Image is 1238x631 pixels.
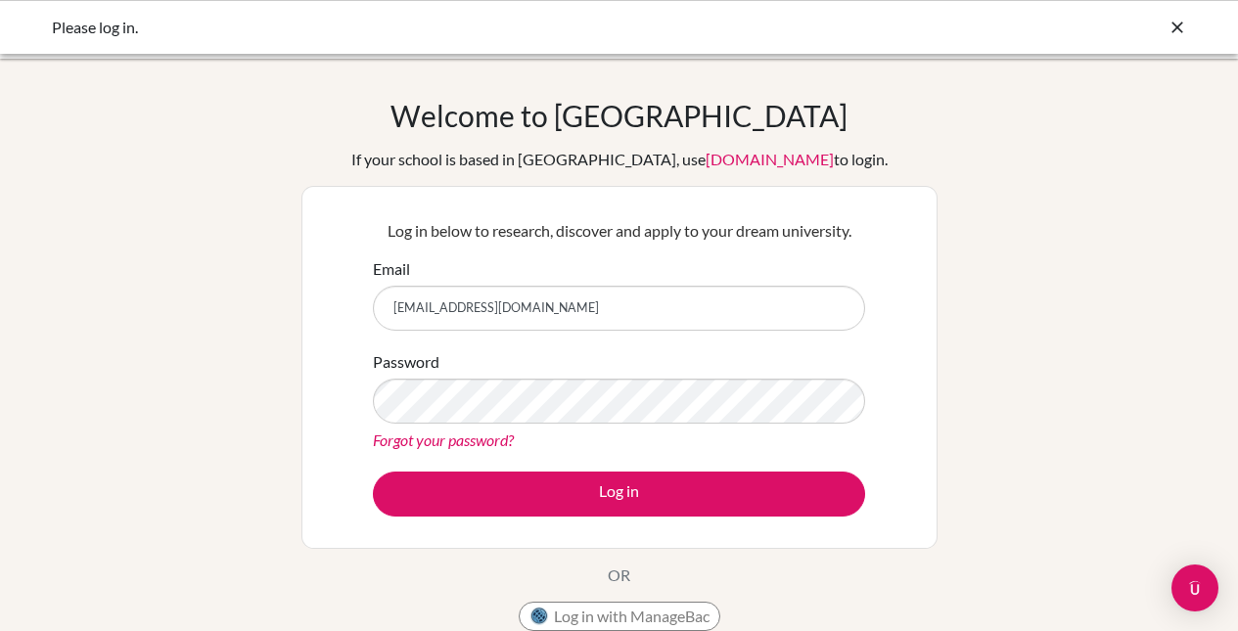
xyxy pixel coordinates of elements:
[373,430,514,449] a: Forgot your password?
[373,472,865,517] button: Log in
[390,98,848,133] h1: Welcome to [GEOGRAPHIC_DATA]
[52,16,894,39] div: Please log in.
[351,148,888,171] div: If your school is based in [GEOGRAPHIC_DATA], use to login.
[373,350,439,374] label: Password
[373,257,410,281] label: Email
[608,563,630,587] p: OR
[373,219,865,243] p: Log in below to research, discover and apply to your dream university.
[706,150,834,168] a: [DOMAIN_NAME]
[519,602,720,631] button: Log in with ManageBac
[1171,564,1218,611] div: Open Intercom Messenger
